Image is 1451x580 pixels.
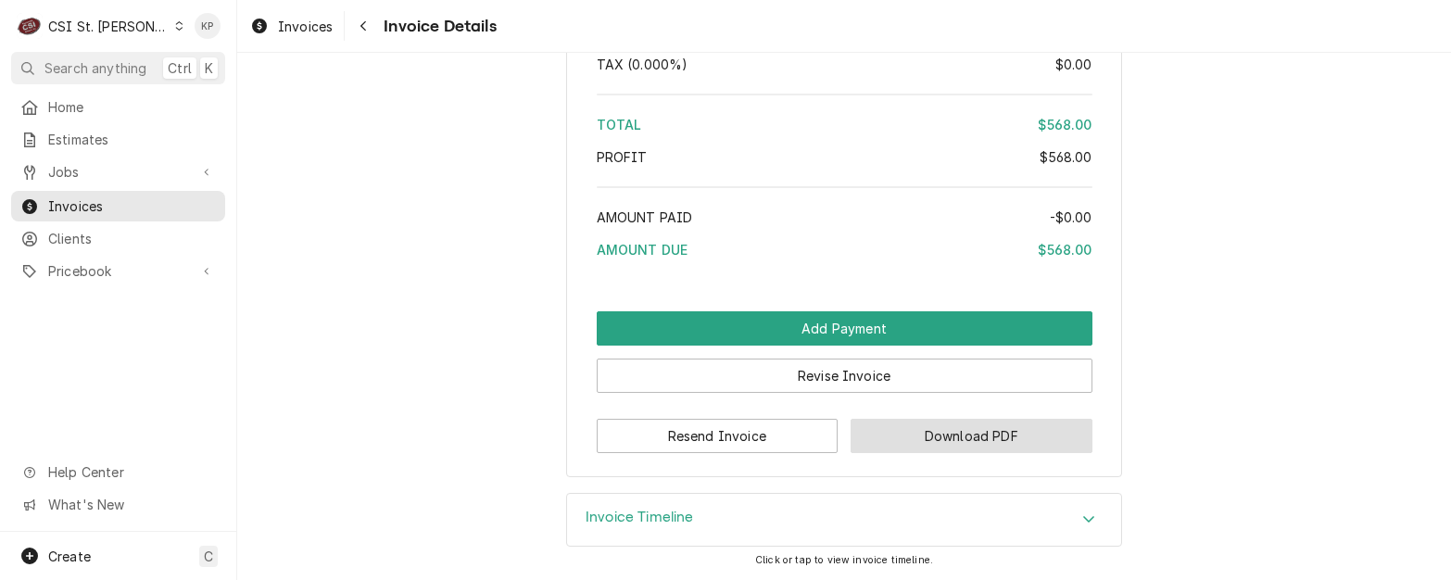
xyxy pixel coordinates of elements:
span: Amount Due [597,242,688,258]
div: Total [597,115,1092,134]
a: Go to Pricebook [11,256,225,286]
span: Click or tap to view invoice timeline. [755,554,933,566]
div: Amount Due [597,240,1092,259]
div: Profit [597,147,1092,167]
span: Total [597,117,642,132]
div: $568.00 [1040,147,1091,167]
div: Kym Parson's Avatar [195,13,221,39]
a: Go to What's New [11,489,225,520]
a: Home [11,92,225,122]
a: Invoices [11,191,225,221]
h3: Invoice Timeline [586,509,694,526]
div: CSI St. Louis's Avatar [17,13,43,39]
a: Go to Help Center [11,457,225,487]
span: Pricebook [48,261,188,281]
span: Invoice Details [378,14,496,39]
button: Resend Invoice [597,419,839,453]
a: Invoices [243,11,340,42]
div: C [17,13,43,39]
div: Tax [597,55,1092,74]
span: What's New [48,495,214,514]
button: Search anythingCtrlK [11,52,225,84]
a: Clients [11,223,225,254]
div: Button Group [597,311,1092,453]
a: Go to Jobs [11,157,225,187]
div: $568.00 [1038,240,1091,259]
a: Estimates [11,124,225,155]
span: Estimates [48,130,216,149]
div: $0.00 [1055,55,1092,74]
button: Add Payment [597,311,1092,346]
span: Create [48,548,91,564]
button: Download PDF [851,419,1092,453]
div: $568.00 [1038,115,1091,134]
span: Amount Paid [597,209,693,225]
span: Search anything [44,58,146,78]
span: K [205,58,213,78]
div: CSI St. [PERSON_NAME] [48,17,169,36]
button: Navigate back [348,11,378,41]
div: Button Group Row [597,393,1092,406]
span: Invoices [278,17,333,36]
div: Button Group Row [597,311,1092,346]
span: Tax ( 0.000% ) [597,57,688,72]
div: Invoice Timeline [566,493,1122,547]
div: -$0.00 [1050,208,1092,227]
div: Button Group Row [597,346,1092,393]
span: Ctrl [168,58,192,78]
span: Help Center [48,462,214,482]
div: Amount Paid [597,208,1092,227]
span: Clients [48,229,216,248]
div: Accordion Header [567,494,1121,546]
span: Jobs [48,162,188,182]
button: Revise Invoice [597,359,1092,393]
button: Accordion Details Expand Trigger [567,494,1121,546]
span: Home [48,97,216,117]
div: KP [195,13,221,39]
span: Invoices [48,196,216,216]
span: Profit [597,149,648,165]
span: C [204,547,213,566]
div: Button Group Row [597,406,1092,453]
